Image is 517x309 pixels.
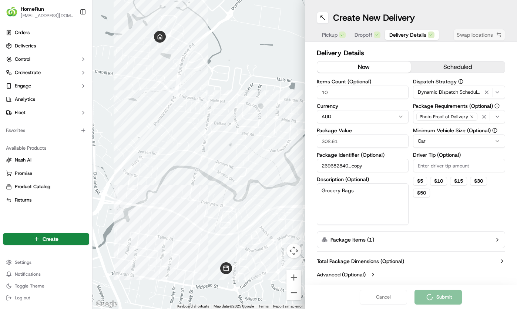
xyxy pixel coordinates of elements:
span: Promise [15,170,32,177]
div: 📗 [7,108,13,114]
label: Items Count (Optional) [317,79,409,84]
span: Orchestrate [15,69,41,76]
a: Promise [6,170,86,177]
a: 📗Knowledge Base [4,104,60,118]
input: Enter package value [317,134,409,148]
span: Create [43,235,58,243]
button: Start new chat [126,73,135,82]
div: 💻 [63,108,68,114]
button: Minimum Vehicle Size (Optional) [492,128,497,133]
span: Toggle Theme [15,283,44,289]
span: Pylon [74,126,90,131]
button: Product Catalog [3,181,89,193]
button: Total Package Dimensions (Optional) [317,257,506,265]
a: Open this area in Google Maps (opens a new window) [94,299,119,309]
img: Nash [7,7,22,22]
span: Engage [15,83,31,89]
span: Settings [15,259,31,265]
span: Pickup [322,31,338,39]
button: Zoom out [286,285,301,300]
button: HomeRunHomeRun[EMAIL_ADDRESS][DOMAIN_NAME] [3,3,77,21]
button: Nash AI [3,154,89,166]
span: Deliveries [15,43,36,49]
span: Delivery Details [389,31,426,39]
label: Package Identifier (Optional) [317,152,409,157]
div: Start new chat [25,71,121,78]
button: Create [3,233,89,245]
div: We're available if you need us! [25,78,94,84]
button: Dispatch Strategy [458,79,463,84]
a: Report a map error [273,304,303,308]
a: Returns [6,197,86,203]
button: Toggle Theme [3,281,89,291]
button: scheduled [411,62,505,73]
button: $50 [413,189,430,197]
span: Dropoff [355,31,372,39]
button: Package Items (1) [317,231,506,248]
textarea: Grocery Bags [317,183,409,225]
img: Google [94,299,119,309]
input: Got a question? Start typing here... [19,48,133,56]
span: Dynamic Dispatch Scheduled [418,89,482,96]
a: Analytics [3,93,89,105]
h1: Create New Delivery [333,12,415,24]
button: Zoom in [286,270,301,285]
p: Welcome 👋 [7,30,135,41]
input: Enter number of items [317,86,409,99]
a: Orders [3,27,89,39]
a: Terms (opens in new tab) [258,304,269,308]
span: Orders [15,29,30,36]
button: now [317,62,411,73]
a: Nash AI [6,157,86,163]
span: API Documentation [70,107,119,115]
span: Nash AI [15,157,31,163]
button: Settings [3,257,89,268]
label: Package Value [317,128,409,133]
span: Control [15,56,30,63]
a: Powered byPylon [52,125,90,131]
h2: Delivery Details [317,48,506,58]
button: Promise [3,167,89,179]
span: Product Catalog [15,183,50,190]
label: Package Items ( 1 ) [330,236,374,243]
div: Favorites [3,124,89,136]
span: Notifications [15,271,41,277]
label: Minimum Vehicle Size (Optional) [413,128,505,133]
button: Control [3,53,89,65]
button: Orchestrate [3,67,89,79]
button: HomeRun [21,5,44,13]
img: 1736555255976-a54dd68f-1ca7-489b-9aae-adbdc363a1c4 [7,71,21,84]
span: Photo Proof of Delivery [420,114,468,120]
span: Analytics [15,96,35,103]
input: Enter package identifier [317,159,409,172]
span: Map data ©2025 Google [214,304,254,308]
button: Fleet [3,107,89,119]
button: Advanced (Optional) [317,271,506,278]
button: Log out [3,293,89,303]
button: $10 [430,177,447,186]
button: Notifications [3,269,89,279]
img: HomeRun [6,6,18,18]
a: Product Catalog [6,183,86,190]
label: Description (Optional) [317,177,409,182]
button: Engage [3,80,89,92]
button: Map camera controls [286,243,301,258]
label: Advanced (Optional) [317,271,366,278]
label: Driver Tip (Optional) [413,152,505,157]
label: Total Package Dimensions (Optional) [317,257,404,265]
button: $5 [413,177,427,186]
span: Log out [15,295,30,301]
button: Dynamic Dispatch Scheduled [413,86,505,99]
label: Currency [317,103,409,109]
div: Available Products [3,142,89,154]
label: Package Requirements (Optional) [413,103,505,109]
button: $15 [450,177,467,186]
a: 💻API Documentation [60,104,122,118]
button: Keyboard shortcuts [177,304,209,309]
input: Enter driver tip amount [413,159,505,172]
button: Photo Proof of Delivery [413,110,505,123]
span: Knowledge Base [15,107,57,115]
button: [EMAIL_ADDRESS][DOMAIN_NAME] [21,13,74,19]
